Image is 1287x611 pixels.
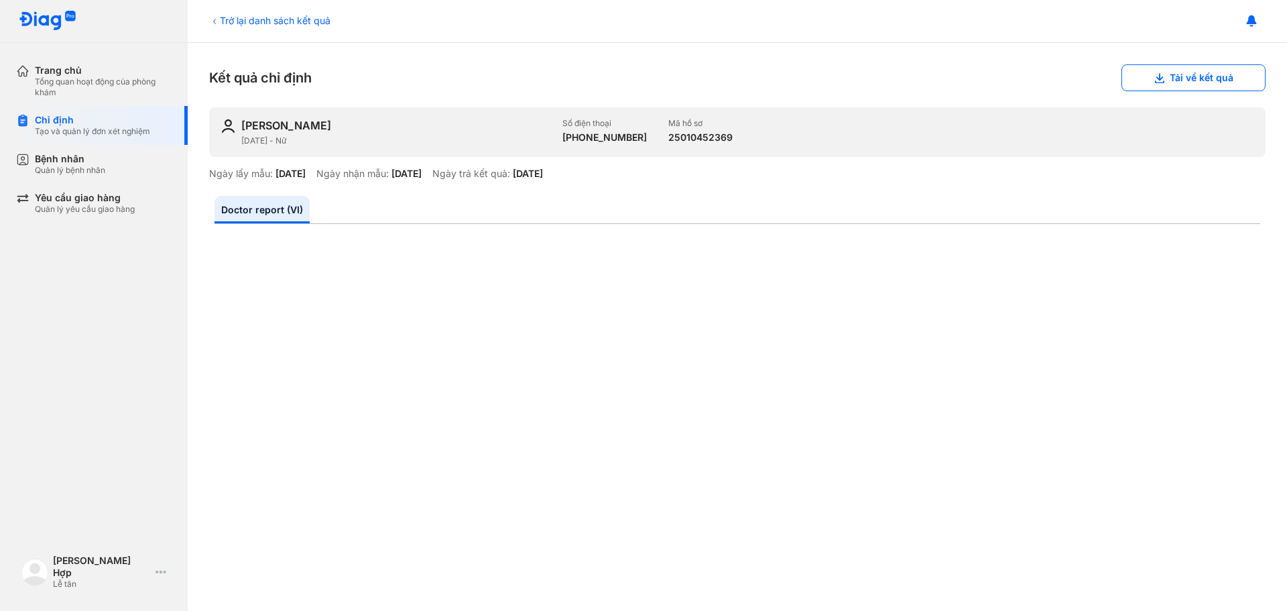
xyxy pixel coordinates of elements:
[53,555,150,579] div: [PERSON_NAME] Hợp
[209,13,330,27] div: Trở lại danh sách kết quả
[209,64,1266,91] div: Kết quả chỉ định
[35,76,172,98] div: Tổng quan hoạt động của phòng khám
[275,168,306,180] div: [DATE]
[562,118,647,129] div: Số điện thoại
[1121,64,1266,91] button: Tải về kết quả
[35,204,135,215] div: Quản lý yêu cầu giao hàng
[513,168,543,180] div: [DATE]
[209,168,273,180] div: Ngày lấy mẫu:
[214,196,310,223] a: Doctor report (VI)
[668,131,733,144] div: 25010452369
[35,126,150,137] div: Tạo và quản lý đơn xét nghiệm
[316,168,389,180] div: Ngày nhận mẫu:
[35,153,105,165] div: Bệnh nhân
[35,165,105,176] div: Quản lý bệnh nhân
[21,559,48,586] img: logo
[432,168,510,180] div: Ngày trả kết quả:
[53,579,150,590] div: Lễ tân
[241,135,552,146] div: [DATE] - Nữ
[220,118,236,134] img: user-icon
[35,64,172,76] div: Trang chủ
[668,118,733,129] div: Mã hồ sơ
[19,11,76,32] img: logo
[562,131,647,144] div: [PHONE_NUMBER]
[35,192,135,204] div: Yêu cầu giao hàng
[35,114,150,126] div: Chỉ định
[391,168,422,180] div: [DATE]
[241,118,331,133] div: [PERSON_NAME]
